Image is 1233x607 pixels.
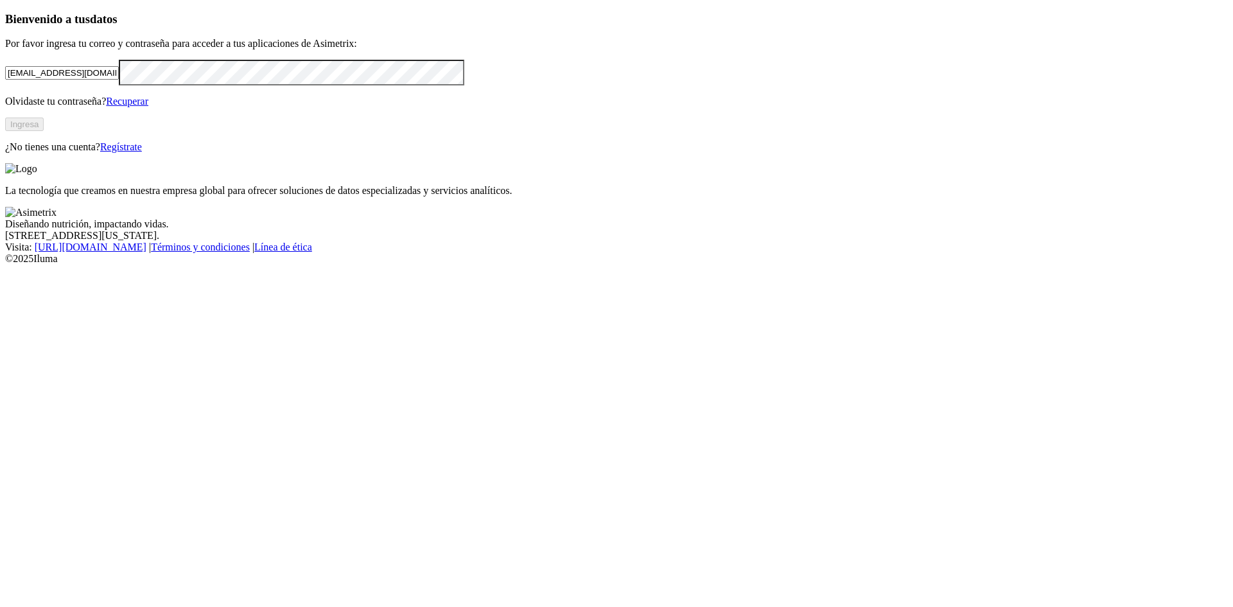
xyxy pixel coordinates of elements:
img: Asimetrix [5,207,57,218]
p: Olvidaste tu contraseña? [5,96,1228,107]
p: Por favor ingresa tu correo y contraseña para acceder a tus aplicaciones de Asimetrix: [5,38,1228,49]
h3: Bienvenido a tus [5,12,1228,26]
button: Ingresa [5,118,44,131]
a: Términos y condiciones [151,242,250,252]
a: Recuperar [106,96,148,107]
div: © 2025 Iluma [5,253,1228,265]
div: Visita : | | [5,242,1228,253]
p: La tecnología que creamos en nuestra empresa global para ofrecer soluciones de datos especializad... [5,185,1228,197]
span: datos [90,12,118,26]
img: Logo [5,163,37,175]
a: [URL][DOMAIN_NAME] [35,242,146,252]
a: Regístrate [100,141,142,152]
div: [STREET_ADDRESS][US_STATE]. [5,230,1228,242]
input: Tu correo [5,66,119,80]
a: Línea de ética [254,242,312,252]
div: Diseñando nutrición, impactando vidas. [5,218,1228,230]
p: ¿No tienes una cuenta? [5,141,1228,153]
